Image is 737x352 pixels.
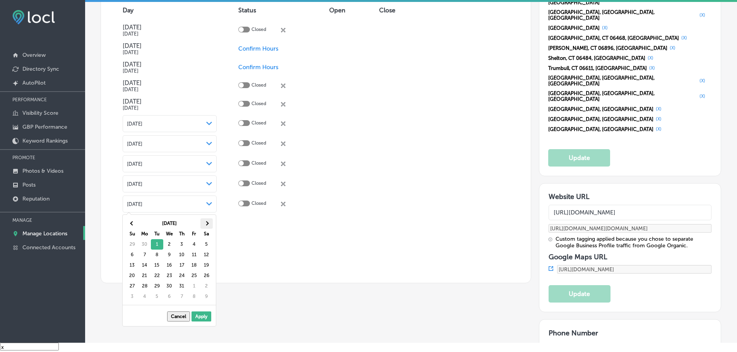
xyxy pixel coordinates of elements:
td: 4 [188,239,200,250]
td: 12 [200,250,213,260]
span: [DATE] [127,181,142,187]
button: (X) [653,126,664,132]
td: 19 [200,260,213,270]
button: (X) [667,45,678,51]
p: Connected Accounts [22,244,75,251]
td: 5 [200,239,213,250]
p: Visibility Score [22,110,58,116]
span: [GEOGRAPHIC_DATA] [548,25,600,31]
h5: [DATE] [123,105,217,111]
td: 4 [139,291,151,302]
td: 5 [151,291,163,302]
span: [PERSON_NAME], CT 06896, [GEOGRAPHIC_DATA] [548,45,667,51]
td: 3 [126,291,139,302]
span: Trumbull, CT 06611, [GEOGRAPHIC_DATA] [548,65,647,71]
button: (X) [697,78,708,84]
td: 7 [176,291,188,302]
span: Confirm Hours [238,64,279,71]
td: 27 [126,281,139,291]
span: [DATE] [127,201,142,207]
p: Directory Sync [22,66,59,72]
td: 2 [200,281,213,291]
span: Shelton, CT 06484, [GEOGRAPHIC_DATA] [548,55,645,61]
span: [GEOGRAPHIC_DATA], [GEOGRAPHIC_DATA], [GEOGRAPHIC_DATA] [548,75,697,87]
td: 9 [200,291,213,302]
td: 6 [163,291,176,302]
td: 23 [163,270,176,281]
th: Mo [139,229,151,239]
td: 8 [151,250,163,260]
td: 22 [151,270,163,281]
td: 24 [176,270,188,281]
span: [GEOGRAPHIC_DATA], CT 06468, [GEOGRAPHIC_DATA] [548,35,679,41]
h3: Google Maps URL [549,253,711,261]
th: Th [176,229,188,239]
td: 18 [188,260,200,270]
button: Cancel [167,311,190,321]
th: Tu [151,229,163,239]
td: 17 [176,260,188,270]
button: (X) [679,35,689,41]
input: Add Location Website [549,205,711,220]
td: 3 [176,239,188,250]
span: [GEOGRAPHIC_DATA], [GEOGRAPHIC_DATA] [548,106,653,112]
td: 29 [126,239,139,250]
img: fda3e92497d09a02dc62c9cd864e3231.png [12,10,55,24]
p: Closed [251,120,266,128]
th: Sa [200,229,213,239]
p: Closed [251,180,266,188]
p: Closed [251,140,266,148]
p: Closed [251,27,266,34]
td: 28 [139,281,151,291]
p: Closed [251,82,266,90]
h5: [DATE] [123,68,217,74]
button: (X) [697,93,708,99]
td: 9 [163,250,176,260]
td: 14 [139,260,151,270]
td: 26 [200,270,213,281]
span: [GEOGRAPHIC_DATA], [GEOGRAPHIC_DATA] [548,116,653,122]
th: Su [126,229,139,239]
h4: [DATE] [123,24,217,31]
button: (X) [697,12,708,18]
h4: [DATE] [123,79,217,87]
p: GBP Performance [22,124,67,130]
h5: [DATE] [123,87,217,92]
p: Posts [22,182,36,188]
p: Reputation [22,196,50,202]
td: 30 [139,239,151,250]
th: [DATE] [139,218,200,229]
td: 2 [163,239,176,250]
td: 20 [126,270,139,281]
p: Closed [251,160,266,168]
p: Photos & Videos [22,168,63,174]
span: [GEOGRAPHIC_DATA], [GEOGRAPHIC_DATA], [GEOGRAPHIC_DATA] [548,90,697,102]
p: Closed [251,101,266,108]
h4: [DATE] [123,61,217,68]
span: [DATE] [127,121,142,127]
div: Custom tagging applied because you chose to separate Google Business Profile traffic from Google ... [556,236,711,249]
th: We [163,229,176,239]
td: 25 [188,270,200,281]
td: 31 [176,281,188,291]
td: 6 [126,250,139,260]
td: 8 [188,291,200,302]
button: (X) [645,55,656,61]
p: Closed [251,201,266,208]
th: Fr [188,229,200,239]
td: 15 [151,260,163,270]
span: [DATE] [127,161,142,167]
p: Overview [22,52,46,58]
td: 30 [163,281,176,291]
td: 1 [151,239,163,250]
h5: [DATE] [123,49,217,55]
span: [DATE] [127,141,142,147]
td: 16 [163,260,176,270]
td: 29 [151,281,163,291]
button: Update [549,285,610,303]
td: 7 [139,250,151,260]
button: (X) [653,106,664,112]
h4: [DATE] [123,42,217,49]
h3: Website URL [549,192,711,201]
td: 1 [188,281,200,291]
